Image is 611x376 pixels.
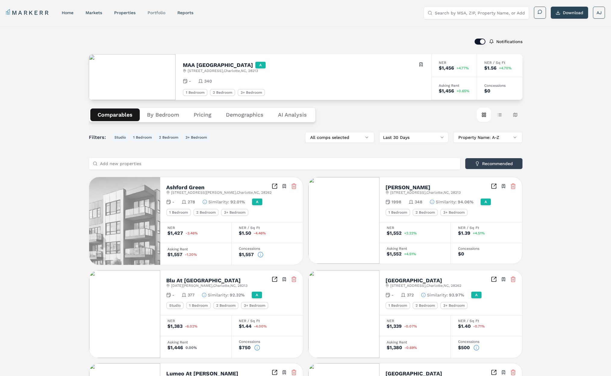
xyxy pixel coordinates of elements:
[415,199,422,205] span: 348
[484,61,515,64] div: NER / Sq Ft
[183,89,207,96] div: 1 Bedroom
[387,319,443,323] div: NER
[404,324,417,328] span: -0.07%
[439,84,469,87] div: Asking Rent
[188,68,258,73] span: [STREET_ADDRESS] , Charlotte , NC , 28213
[86,10,102,15] a: markets
[484,89,490,93] div: $0
[239,226,296,230] div: NER / Sq Ft
[385,185,430,190] h2: [PERSON_NAME]
[239,231,251,236] div: $1.50
[305,132,374,143] button: All comps selected
[252,199,262,205] div: A
[255,62,266,68] div: A
[167,247,224,251] div: Asking Rent
[484,66,497,70] div: $1.56
[407,292,414,298] span: 372
[435,7,525,19] input: Search by MSA, ZIP, Property Name, or Address
[213,302,238,309] div: 2 Bedroom
[413,209,438,216] div: 2 Bedroom
[387,226,443,230] div: NER
[457,89,469,93] span: +0.65%
[185,346,197,349] span: 0.00%
[391,292,394,298] span: -
[385,278,442,283] h2: [GEOGRAPHIC_DATA]
[193,209,219,216] div: 2 Bedroom
[167,252,182,257] div: $1,557
[404,252,416,256] span: +4.51%
[183,134,209,141] button: 3+ Bedroom
[166,209,191,216] div: 1 Bedroom
[499,66,512,70] span: +4.70%
[453,132,522,143] button: Property Name: A-Z
[148,10,165,15] a: Portfolio
[439,89,454,93] div: $1,456
[427,292,448,298] span: Similarity :
[188,199,195,205] span: 278
[387,252,402,256] div: $1,552
[271,108,314,121] button: AI Analysis
[157,134,181,141] button: 2 Bedroom
[185,231,198,235] span: -3.46%
[473,324,485,328] span: -0.71%
[458,319,515,323] div: NER / Sq Ft
[208,292,229,298] span: Similarity :
[481,199,491,205] div: A
[439,61,469,64] div: NER
[496,39,522,44] label: Notifications
[100,158,457,170] input: Add new properties
[131,134,154,141] button: 1 Bedroom
[89,134,110,141] span: Filters:
[204,78,212,84] span: 340
[112,134,128,141] button: Studio
[171,190,272,195] span: [STREET_ADDRESS][PERSON_NAME] , Charlotte , NC , 28262
[471,292,482,298] div: A
[167,319,224,323] div: NER
[458,247,515,250] div: Concessions
[458,345,470,350] div: $500
[593,7,605,19] button: AJ
[491,183,497,189] a: Inspect Comparables
[404,231,417,235] span: +2.22%
[439,66,454,70] div: $1,456
[385,209,410,216] div: 1 Bedroom
[413,302,438,309] div: 2 Bedroom
[387,345,402,350] div: $1,380
[189,78,191,84] span: -
[188,292,195,298] span: 377
[387,231,402,236] div: $1,552
[239,247,296,250] div: Concessions
[140,108,186,121] button: By Bedroom
[272,183,278,189] a: Inspect Comparables
[430,199,473,205] button: Similarity:94.06%
[172,199,174,205] span: -
[208,199,229,205] span: Similarity :
[387,247,443,250] div: Asking Rent
[473,231,485,235] span: +4.51%
[254,231,266,235] span: -4.46%
[597,10,602,16] span: AJ
[167,231,183,236] div: $1,427
[202,292,245,298] button: Similarity:92.32%
[238,89,265,96] div: 3+ Bedroom
[436,199,457,205] span: Similarity :
[241,302,268,309] div: 3+ Bedroom
[239,340,296,343] div: Concessions
[177,10,193,15] a: reports
[252,292,262,298] div: A
[221,209,248,216] div: 3+ Bedroom
[391,199,401,205] span: 1998
[390,283,461,288] span: [STREET_ADDRESS] , Charlotte , NC , 28262
[484,84,515,87] div: Concessions
[390,190,461,195] span: [STREET_ADDRESS] , Charlotte , NC , 28213
[458,340,515,343] div: Concessions
[239,252,254,257] div: $1,557
[440,302,468,309] div: 3+ Bedroom
[202,199,245,205] button: Similarity:92.01%
[210,89,235,96] div: 2 Bedroom
[166,278,241,283] h2: Blu At [GEOGRAPHIC_DATA]
[185,324,198,328] span: -6.02%
[172,292,174,298] span: -
[465,158,522,169] button: Recommended
[458,252,464,256] div: $0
